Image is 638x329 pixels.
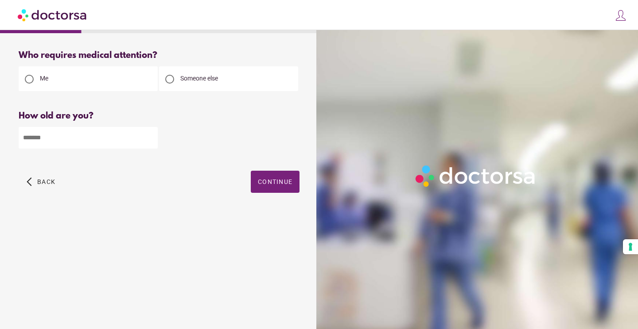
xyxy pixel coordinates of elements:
[37,178,55,185] span: Back
[40,75,48,82] span: Me
[180,75,218,82] span: Someone else
[23,171,59,193] button: arrow_back_ios Back
[615,9,627,22] img: icons8-customer-100.png
[251,171,300,193] button: Continue
[412,162,540,190] img: Logo-Doctorsa-trans-White-partial-flat.png
[258,178,292,185] span: Continue
[18,5,88,25] img: Doctorsa.com
[19,50,300,61] div: Who requires medical attention?
[19,111,300,121] div: How old are you?
[623,239,638,254] button: Your consent preferences for tracking technologies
